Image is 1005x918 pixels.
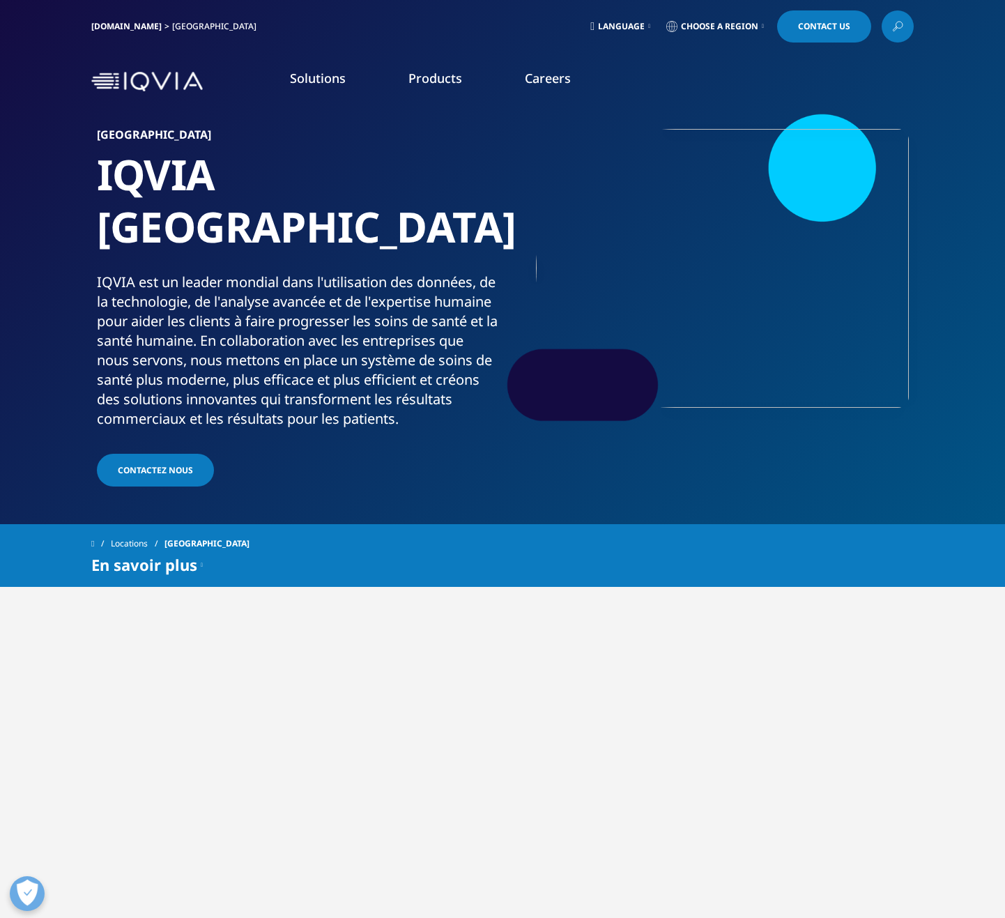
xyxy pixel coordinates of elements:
span: Contactez Nous [118,464,193,476]
h6: [GEOGRAPHIC_DATA] [97,129,498,148]
a: Careers [525,70,571,86]
h1: IQVIA [GEOGRAPHIC_DATA] [97,148,498,273]
a: Locations [111,531,164,556]
div: IQVIA est un leader mondial dans l'utilisation des données, de la technologie, de l'analyse avanc... [97,273,498,429]
img: 059_standing-meeting.jpg [536,129,909,408]
div: [GEOGRAPHIC_DATA] [172,21,262,32]
nav: Primary [208,49,914,114]
a: Products [408,70,462,86]
button: Ouvrir le centre de préférences [10,876,45,911]
span: Contact Us [798,22,850,31]
span: Language [598,21,645,32]
span: En savoir plus [91,556,197,573]
a: Contactez Nous [97,454,214,487]
a: Solutions [290,70,346,86]
span: [GEOGRAPHIC_DATA] [164,531,250,556]
a: Contact Us [777,10,871,43]
span: Choose a Region [681,21,758,32]
a: [DOMAIN_NAME] [91,20,162,32]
